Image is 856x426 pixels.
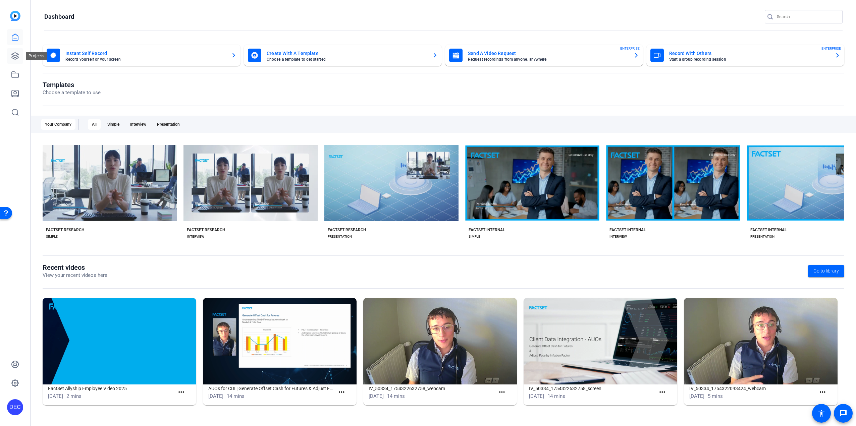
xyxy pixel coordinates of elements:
[65,49,226,57] mat-card-title: Instant Self Record
[7,399,23,415] div: DEC
[469,227,505,233] div: FACTSET INTERNAL
[468,49,628,57] mat-card-title: Send A Video Request
[187,234,204,239] div: INTERVIEW
[267,57,427,61] mat-card-subtitle: Choose a template to get started
[669,49,830,57] mat-card-title: Record With Others
[689,384,816,392] h1: IV_50334_1754322093424_webcam
[646,45,844,66] button: Record With OthersStart a group recording sessionENTERPRISE
[48,393,63,399] span: [DATE]
[369,393,384,399] span: [DATE]
[126,119,150,130] div: Interview
[658,388,666,397] mat-icon: more_horiz
[66,393,82,399] span: 2 mins
[41,119,75,130] div: Your Company
[187,227,225,233] div: FACTSET RESEARCH
[813,267,839,275] span: Go to library
[337,388,346,397] mat-icon: more_horiz
[328,234,352,239] div: PRESENTATION
[203,298,357,384] img: AUOs for CDI | Generate Offset Cash for Futures & Adjust Face by Inflation Factor
[524,298,677,384] img: IV_50334_1754322632758_screen
[65,57,226,61] mat-card-subtitle: Record yourself or your screen
[529,393,544,399] span: [DATE]
[103,119,123,130] div: Simple
[684,298,838,384] img: IV_50334_1754322093424_webcam
[468,57,628,61] mat-card-subtitle: Request recordings from anyone, anywhere
[244,45,442,66] button: Create With A TemplateChoose a template to get started
[46,227,85,233] div: FACTSET RESEARCH
[609,234,627,239] div: INTERVIEW
[750,234,774,239] div: PRESENTATION
[208,384,335,392] h1: AUOs for CDI | Generate Offset Cash for Futures & Adjust Face by Inflation Factor
[620,46,640,51] span: ENTERPRISE
[227,393,245,399] span: 14 mins
[818,388,827,397] mat-icon: more_horiz
[88,119,101,130] div: All
[44,13,74,21] h1: Dashboard
[153,119,184,130] div: Presentation
[43,271,107,279] p: View your recent videos here
[208,393,223,399] span: [DATE]
[26,52,47,60] div: Projects
[43,89,101,97] p: Choose a template to use
[43,298,196,384] img: FactSet Allyship Employee Video 2025
[387,393,405,399] span: 14 mins
[469,234,480,239] div: SIMPLE
[10,11,20,21] img: blue-gradient.svg
[609,227,646,233] div: FACTSET INTERNAL
[708,393,723,399] span: 5 mins
[750,227,787,233] div: FACTSET INTERNAL
[43,263,107,271] h1: Recent videos
[363,298,517,384] img: IV_50334_1754322632758_webcam
[669,57,830,61] mat-card-subtitle: Start a group recording session
[777,13,837,21] input: Search
[445,45,643,66] button: Send A Video RequestRequest recordings from anyone, anywhereENTERPRISE
[43,81,101,89] h1: Templates
[689,393,704,399] span: [DATE]
[817,409,825,417] mat-icon: accessibility
[328,227,366,233] div: FACTSET RESEARCH
[808,265,844,277] a: Go to library
[48,384,174,392] h1: FactSet Allyship Employee Video 2025
[46,234,58,239] div: SIMPLE
[529,384,655,392] h1: IV_50334_1754322632758_screen
[43,45,240,66] button: Instant Self RecordRecord yourself or your screen
[839,409,847,417] mat-icon: message
[267,49,427,57] mat-card-title: Create With A Template
[821,46,841,51] span: ENTERPRISE
[498,388,506,397] mat-icon: more_horiz
[547,393,565,399] span: 14 mins
[177,388,185,397] mat-icon: more_horiz
[369,384,495,392] h1: IV_50334_1754322632758_webcam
